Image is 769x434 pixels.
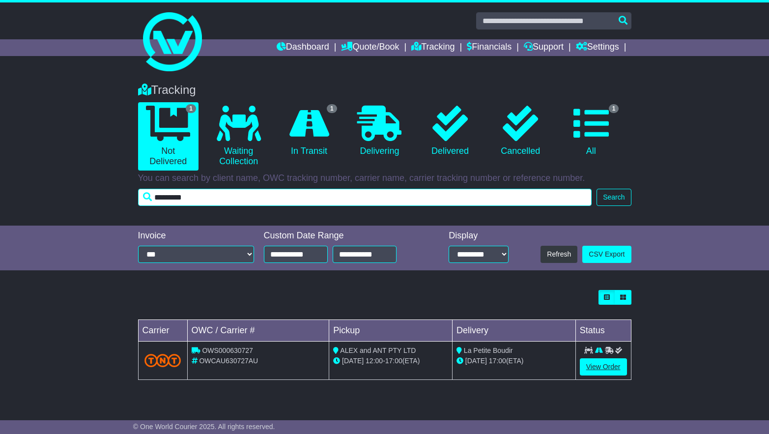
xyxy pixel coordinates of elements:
[327,104,337,113] span: 1
[449,231,509,241] div: Display
[199,357,258,365] span: OWCAU630727AU
[138,231,254,241] div: Invoice
[349,102,410,160] a: Delivering
[341,39,399,56] a: Quote/Book
[561,102,621,160] a: 1 All
[467,39,512,56] a: Financials
[133,423,275,431] span: © One World Courier 2025. All rights reserved.
[456,356,571,366] div: (ETA)
[333,356,448,366] div: - (ETA)
[385,357,402,365] span: 17:00
[138,320,187,342] td: Carrier
[138,173,631,184] p: You can search by client name, OWC tracking number, carrier name, carrier tracking number or refe...
[490,102,551,160] a: Cancelled
[187,320,329,342] td: OWC / Carrier #
[138,102,199,171] a: 1 Not Delivered
[411,39,455,56] a: Tracking
[264,231,422,241] div: Custom Date Range
[329,320,453,342] td: Pickup
[609,104,619,113] span: 1
[465,357,487,365] span: [DATE]
[279,102,339,160] a: 1 In Transit
[186,104,196,113] span: 1
[144,354,181,367] img: TNT_Domestic.png
[133,83,636,97] div: Tracking
[340,347,416,354] span: ALEX and ANT PTY LTD
[420,102,480,160] a: Delivered
[541,246,577,263] button: Refresh
[202,347,253,354] span: OWS000630727
[576,39,619,56] a: Settings
[208,102,269,171] a: Waiting Collection
[277,39,329,56] a: Dashboard
[597,189,631,206] button: Search
[524,39,564,56] a: Support
[342,357,364,365] span: [DATE]
[582,246,631,263] a: CSV Export
[580,358,627,376] a: View Order
[464,347,513,354] span: La Petite Boudir
[489,357,506,365] span: 17:00
[575,320,631,342] td: Status
[452,320,575,342] td: Delivery
[366,357,383,365] span: 12:00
